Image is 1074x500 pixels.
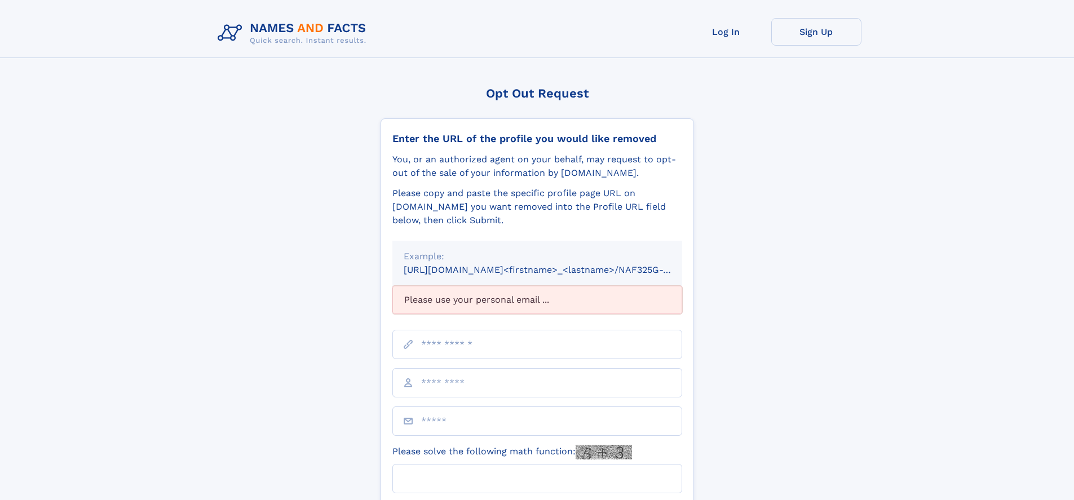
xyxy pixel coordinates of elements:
div: Please use your personal email ... [392,286,682,314]
a: Log In [681,18,771,46]
div: Opt Out Request [381,86,694,100]
a: Sign Up [771,18,861,46]
div: Enter the URL of the profile you would like removed [392,132,682,145]
div: You, or an authorized agent on your behalf, may request to opt-out of the sale of your informatio... [392,153,682,180]
label: Please solve the following math function: [392,445,632,459]
img: Logo Names and Facts [213,18,375,48]
div: Example: [404,250,671,263]
div: Please copy and paste the specific profile page URL on [DOMAIN_NAME] you want removed into the Pr... [392,187,682,227]
small: [URL][DOMAIN_NAME]<firstname>_<lastname>/NAF325G-xxxxxxxx [404,264,704,275]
